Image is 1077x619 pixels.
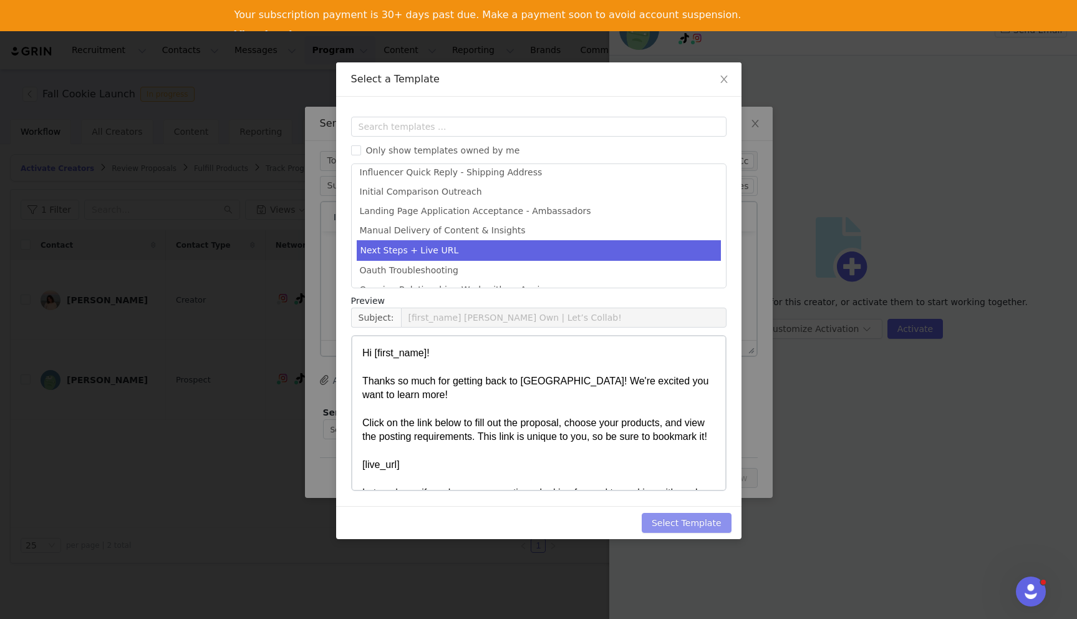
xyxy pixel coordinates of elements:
li: Landing Page Application Acceptance - Ambassadors [357,202,721,221]
li: Influencer Quick Reply - Shipping Address [357,163,721,182]
button: Close [707,62,741,97]
span: Subject: [351,308,401,328]
i: icon: close [719,74,729,84]
input: Search templates ... [351,117,727,137]
p: Hi [first_name]! Thanks so much for getting back to [GEOGRAPHIC_DATA]! We're excited you want to ... [10,10,363,192]
li: Manual Delivery of Content & Insights [357,221,721,240]
li: Next Steps + Live URL [357,240,721,261]
a: View Invoices [234,29,311,42]
span: Only show templates owned by me [361,145,525,155]
span: Preview [351,295,385,308]
li: Initial Comparison Outreach [357,182,721,202]
iframe: Rich Text Area [352,336,725,490]
div: Your subscription payment is 30+ days past due. Make a payment soon to avoid account suspension. [234,9,741,21]
body: Rich Text Area. Press ALT-0 for help. [10,10,425,24]
li: Oauth Troubleshooting [357,261,721,280]
div: Select a Template [351,72,727,86]
li: Ongoing Relationship - Work with us Again [357,280,721,300]
iframe: Intercom live chat [1016,577,1046,607]
body: Rich Text Area. Press ALT-0 for help. [10,10,363,192]
button: Select Template [642,513,732,533]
